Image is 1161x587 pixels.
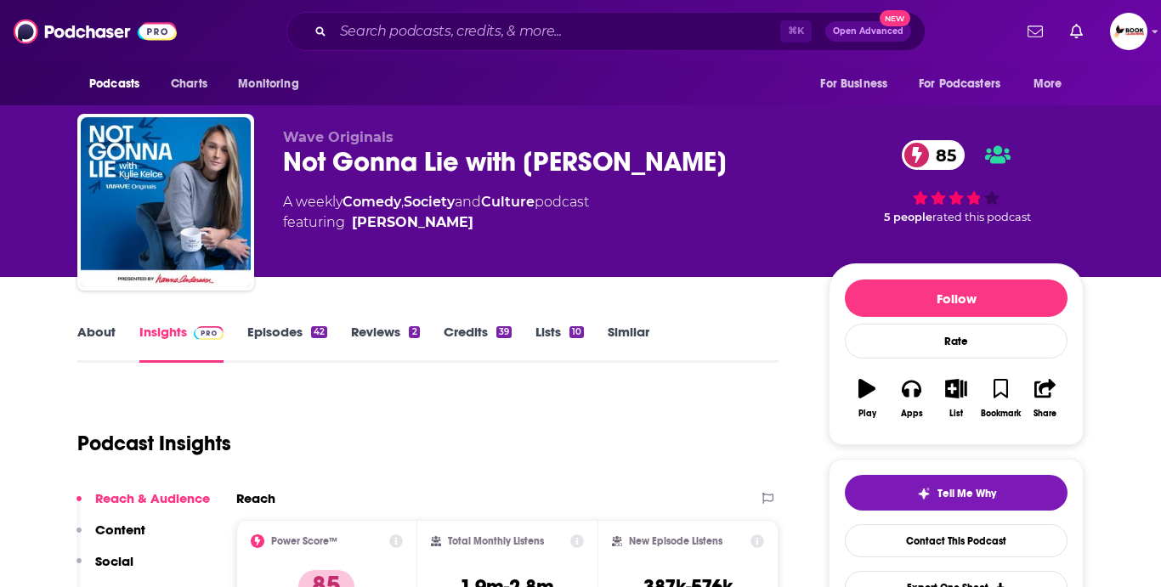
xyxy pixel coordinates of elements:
[14,15,177,48] img: Podchaser - Follow, Share and Rate Podcasts
[271,535,337,547] h2: Power Score™
[81,117,251,287] img: Not Gonna Lie with Kylie Kelce
[808,68,909,100] button: open menu
[1034,409,1056,419] div: Share
[833,27,903,36] span: Open Advanced
[1022,68,1084,100] button: open menu
[76,490,210,522] button: Reach & Audience
[455,194,481,210] span: and
[934,368,978,429] button: List
[76,553,133,584] button: Social
[889,368,933,429] button: Apps
[95,522,145,538] p: Content
[1110,13,1147,50] span: Logged in as BookLaunchers
[76,522,145,553] button: Content
[496,326,512,338] div: 39
[1110,13,1147,50] button: Show profile menu
[949,409,963,419] div: List
[917,487,931,500] img: tell me why sparkle
[858,409,876,419] div: Play
[444,324,512,363] a: Credits39
[629,535,722,547] h2: New Episode Listens
[908,68,1025,100] button: open menu
[820,72,887,96] span: For Business
[283,129,394,145] span: Wave Originals
[981,409,1021,419] div: Bookmark
[77,324,116,363] a: About
[1034,72,1062,96] span: More
[77,431,231,456] h1: Podcast Insights
[919,140,965,170] span: 85
[1021,17,1050,46] a: Show notifications dropdown
[333,18,780,45] input: Search podcasts, credits, & more...
[286,12,926,51] div: Search podcasts, credits, & more...
[404,194,455,210] a: Society
[283,212,589,233] span: featuring
[236,490,275,506] h2: Reach
[884,211,932,223] span: 5 people
[352,212,473,233] a: Kylie Kelce
[919,72,1000,96] span: For Podcasters
[351,324,419,363] a: Reviews2
[845,324,1068,358] div: Rate
[569,326,584,338] div: 10
[194,326,224,340] img: Podchaser Pro
[238,72,298,96] span: Monitoring
[283,192,589,233] div: A weekly podcast
[829,129,1084,234] div: 85 5 peoplerated this podcast
[139,324,224,363] a: InsightsPodchaser Pro
[311,326,327,338] div: 42
[401,194,404,210] span: ,
[95,490,210,506] p: Reach & Audience
[780,20,812,42] span: ⌘ K
[343,194,401,210] a: Comedy
[608,324,649,363] a: Similar
[1110,13,1147,50] img: User Profile
[825,21,911,42] button: Open AdvancedNew
[902,140,965,170] a: 85
[845,279,1068,317] button: Follow
[845,475,1068,511] button: tell me why sparkleTell Me Why
[845,524,1068,557] a: Contact This Podcast
[226,68,320,100] button: open menu
[171,72,207,96] span: Charts
[901,409,923,419] div: Apps
[845,368,889,429] button: Play
[247,324,327,363] a: Episodes42
[535,324,584,363] a: Lists10
[880,10,910,26] span: New
[448,535,544,547] h2: Total Monthly Listens
[932,211,1031,223] span: rated this podcast
[481,194,535,210] a: Culture
[978,368,1022,429] button: Bookmark
[160,68,218,100] a: Charts
[95,553,133,569] p: Social
[1023,368,1068,429] button: Share
[89,72,139,96] span: Podcasts
[1063,17,1090,46] a: Show notifications dropdown
[77,68,161,100] button: open menu
[937,487,996,500] span: Tell Me Why
[409,326,419,338] div: 2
